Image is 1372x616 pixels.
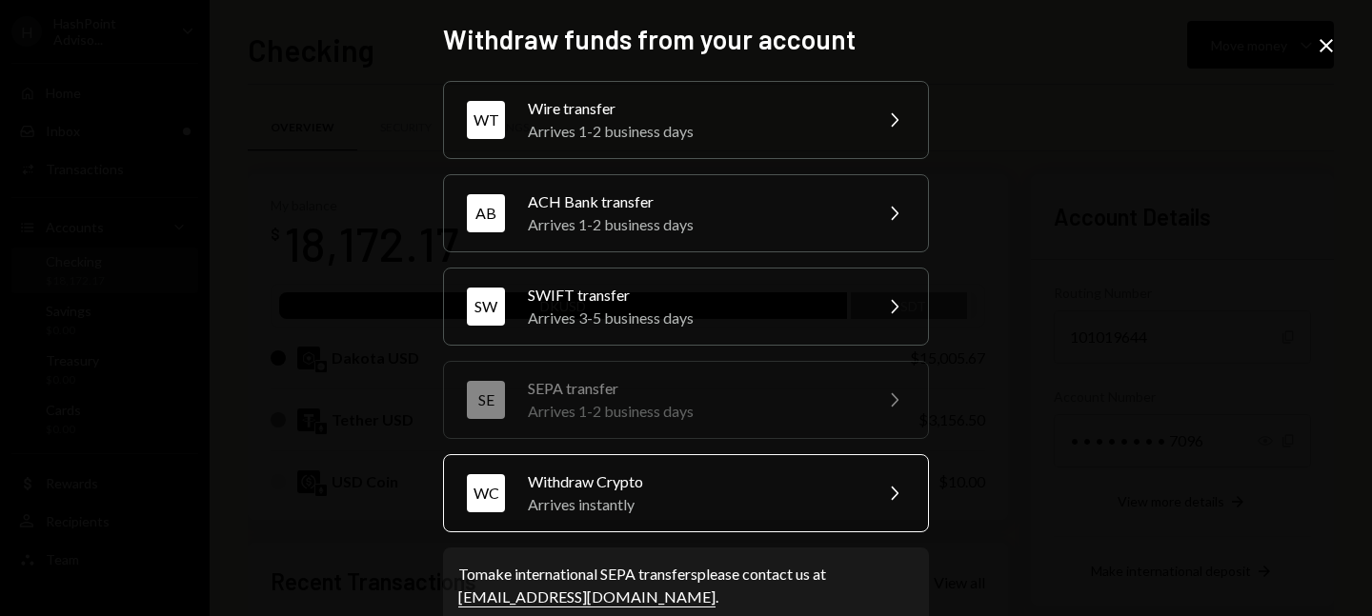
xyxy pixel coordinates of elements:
[443,174,929,252] button: ABACH Bank transferArrives 1-2 business days
[467,101,505,139] div: WT
[467,474,505,512] div: WC
[528,470,859,493] div: Withdraw Crypto
[467,381,505,419] div: SE
[443,361,929,439] button: SESEPA transferArrives 1-2 business days
[528,120,859,143] div: Arrives 1-2 business days
[528,213,859,236] div: Arrives 1-2 business days
[528,377,859,400] div: SEPA transfer
[443,81,929,159] button: WTWire transferArrives 1-2 business days
[528,307,859,329] div: Arrives 3-5 business days
[528,284,859,307] div: SWIFT transfer
[528,97,859,120] div: Wire transfer
[528,400,859,423] div: Arrives 1-2 business days
[528,190,859,213] div: ACH Bank transfer
[467,194,505,232] div: AB
[443,454,929,532] button: WCWithdraw CryptoArrives instantly
[458,587,716,607] a: [EMAIL_ADDRESS][DOMAIN_NAME]
[458,563,914,608] div: To make international SEPA transfers please contact us at .
[467,288,505,326] div: SW
[443,21,929,58] h2: Withdraw funds from your account
[443,268,929,346] button: SWSWIFT transferArrives 3-5 business days
[528,493,859,516] div: Arrives instantly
